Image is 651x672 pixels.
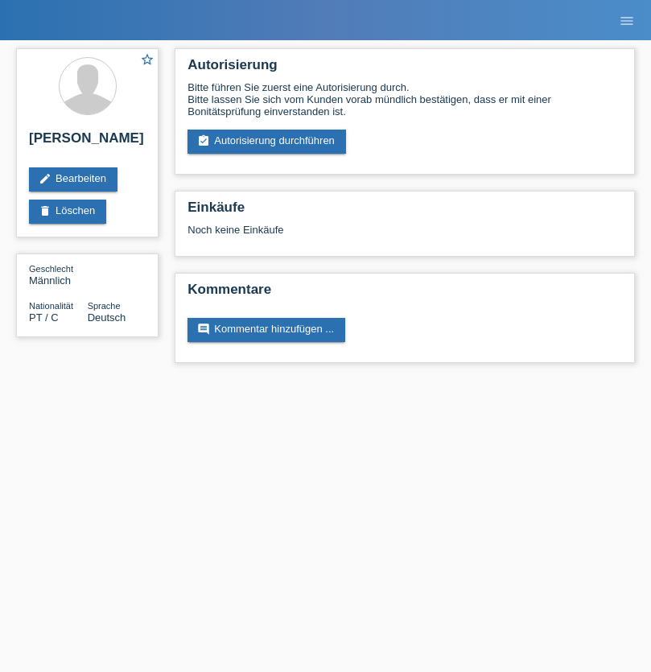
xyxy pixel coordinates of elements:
[39,204,52,217] i: delete
[187,200,622,224] h2: Einkäufe
[611,15,643,25] a: menu
[29,262,88,287] div: Männlich
[39,172,52,185] i: edit
[140,52,155,69] a: star_border
[29,301,73,311] span: Nationalität
[88,311,126,324] span: Deutsch
[187,282,622,306] h2: Kommentare
[88,301,121,311] span: Sprache
[187,81,622,117] div: Bitte führen Sie zuerst eine Autorisierung durch. Bitte lassen Sie sich vom Kunden vorab mündlich...
[29,130,146,155] h2: [PERSON_NAME]
[140,52,155,67] i: star_border
[187,224,622,248] div: Noch keine Einkäufe
[197,323,210,336] i: comment
[187,57,622,81] h2: Autorisierung
[187,130,346,154] a: assignment_turned_inAutorisierung durchführen
[619,13,635,29] i: menu
[29,200,106,224] a: deleteLöschen
[29,264,73,274] span: Geschlecht
[187,318,345,342] a: commentKommentar hinzufügen ...
[197,134,210,147] i: assignment_turned_in
[29,311,59,324] span: Portugal / C / 13.11.1988
[29,167,117,192] a: editBearbeiten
